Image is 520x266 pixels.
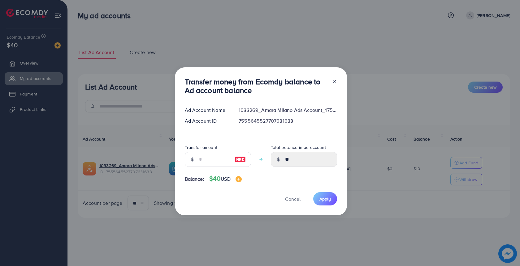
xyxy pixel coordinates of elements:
label: Total balance in ad account [271,144,326,150]
span: Balance: [185,175,204,183]
div: Ad Account ID [180,117,234,125]
button: Cancel [277,192,308,205]
div: Ad Account Name [180,107,234,114]
label: Transfer amount [185,144,217,150]
span: USD [221,175,230,182]
img: image [235,156,246,163]
h4: $40 [209,175,242,183]
h3: Transfer money from Ecomdy balance to Ad account balance [185,77,327,95]
button: Apply [313,192,337,205]
div: 7555645527707631633 [234,117,342,125]
div: 1033269_Amara Milano Ads Account_1759185851515 [234,107,342,114]
span: Cancel [285,196,301,202]
span: Apply [319,196,331,202]
img: image [236,176,242,182]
